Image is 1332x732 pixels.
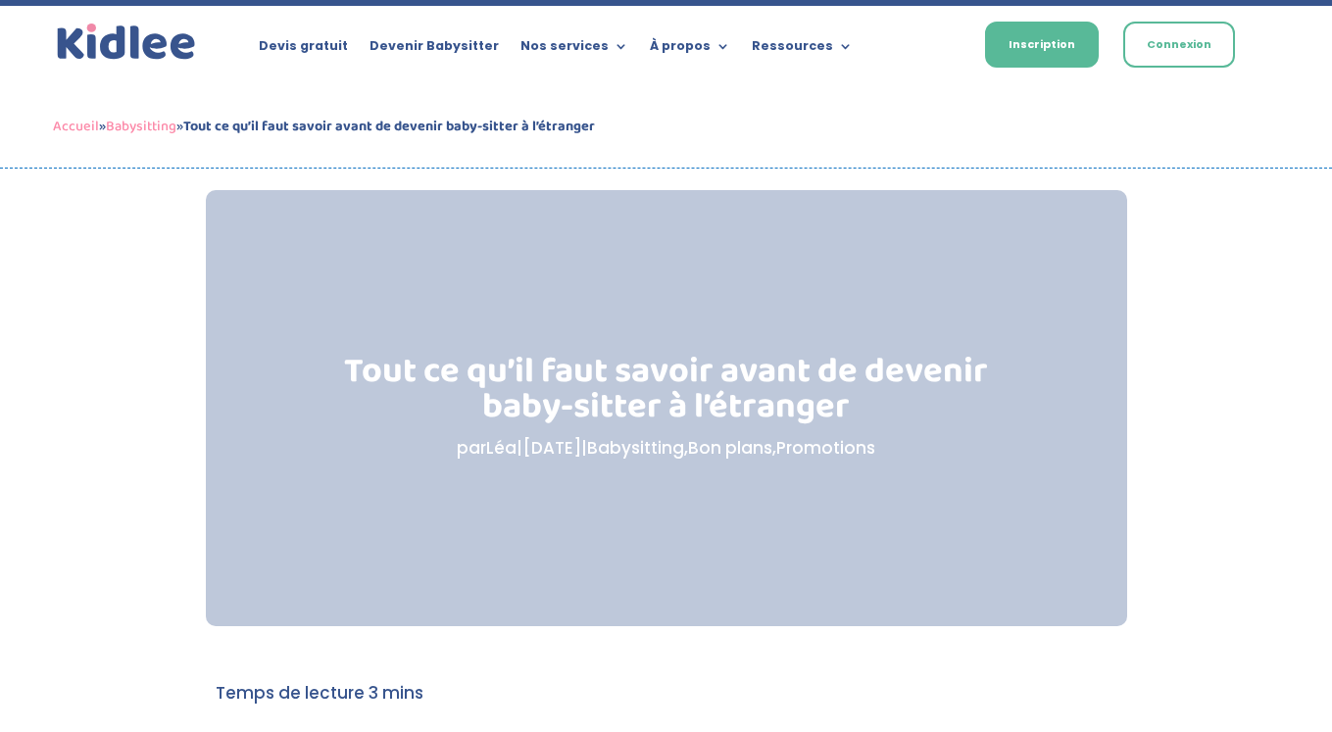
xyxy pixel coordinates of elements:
[688,436,772,460] a: Bon plans
[53,115,595,138] span: » »
[923,40,941,52] img: Français
[1123,22,1235,68] a: Connexion
[53,115,99,138] a: Accueil
[304,434,1028,463] p: par | | , ,
[106,115,176,138] a: Babysitting
[259,39,348,61] a: Devis gratuit
[304,354,1028,434] h1: Tout ce qu’il faut savoir avant de devenir baby-sitter à l’étranger
[776,436,875,460] a: Promotions
[53,20,200,65] a: Kidlee Logo
[53,20,200,65] img: logo_kidlee_bleu
[370,39,499,61] a: Devenir Babysitter
[650,39,730,61] a: À propos
[486,436,517,460] a: Léa
[587,436,684,460] a: Babysitting
[520,39,628,61] a: Nos services
[752,39,853,61] a: Ressources
[183,115,595,138] strong: Tout ce qu’il faut savoir avant de devenir baby-sitter à l’étranger
[985,22,1099,68] a: Inscription
[522,436,581,460] span: [DATE]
